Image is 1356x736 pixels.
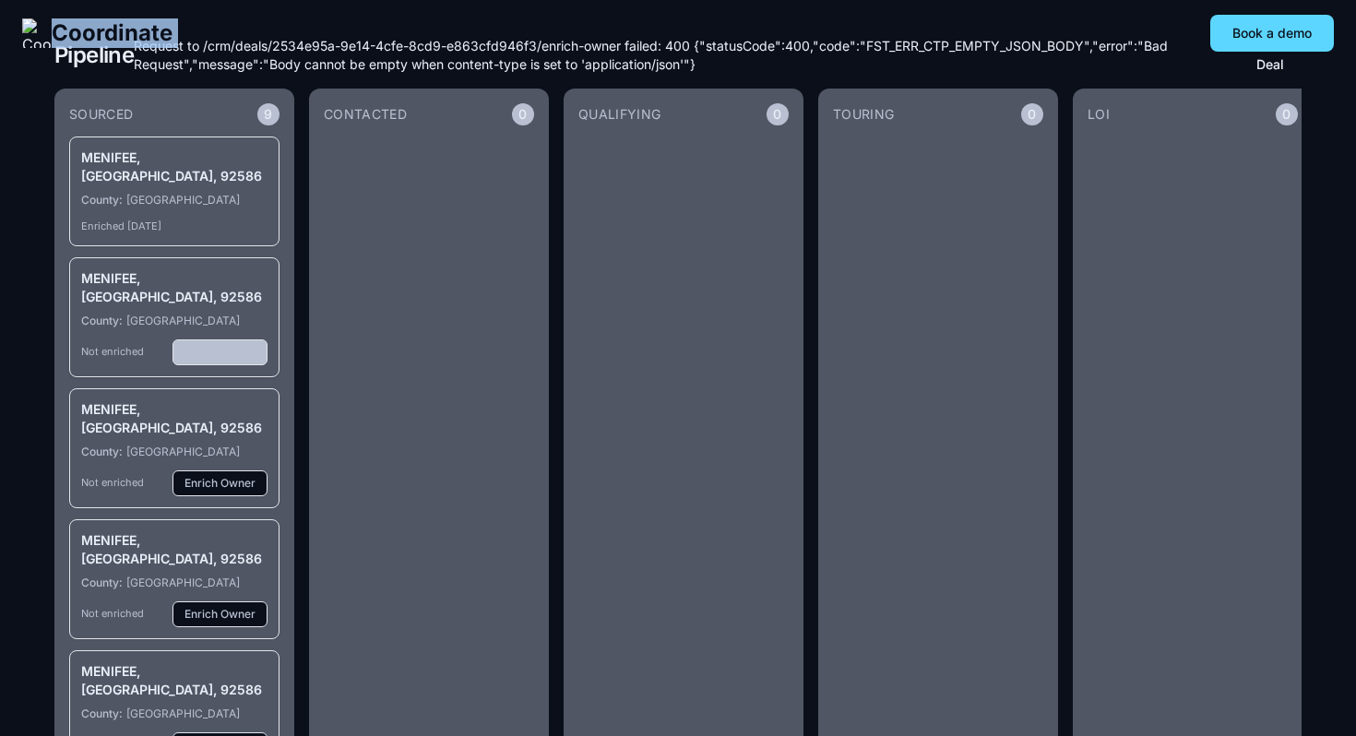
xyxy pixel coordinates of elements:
[81,193,123,208] dt: County:
[69,519,280,639] article: MENIFEE, [GEOGRAPHIC_DATA], 92586County:[GEOGRAPHIC_DATA]Not enrichedEnrich Owner
[172,339,268,365] button: Enrich Owner
[81,606,144,622] span: Not enriched
[126,576,240,590] dd: [GEOGRAPHIC_DATA]
[81,314,123,328] dt: County:
[172,601,268,627] button: Enrich Owner
[69,388,280,508] article: MENIFEE, [GEOGRAPHIC_DATA], 92586County:[GEOGRAPHIC_DATA]Not enrichedEnrich Owner
[81,531,268,568] h3: MENIFEE, [GEOGRAPHIC_DATA], 92586
[1088,105,1110,124] span: loi
[81,400,268,437] h3: MENIFEE, [GEOGRAPHIC_DATA], 92586
[22,18,52,48] img: Coordinate
[126,445,240,459] dd: [GEOGRAPHIC_DATA]
[512,103,534,125] span: 0
[81,576,123,590] dt: County:
[833,105,894,124] span: touring
[324,105,407,124] span: contacted
[126,314,240,328] dd: [GEOGRAPHIC_DATA]
[81,269,268,306] h3: MENIFEE, [GEOGRAPHIC_DATA], 92586
[172,470,268,496] button: Enrich Owner
[1276,103,1298,125] span: 0
[1021,103,1043,125] span: 0
[69,257,280,377] article: MENIFEE, [GEOGRAPHIC_DATA], 92586County:[GEOGRAPHIC_DATA]Not enrichedEnrich Owner
[52,18,172,48] span: Coordinate
[81,475,144,491] span: Not enriched
[257,103,280,125] span: 9
[22,18,172,48] a: Coordinate
[69,137,280,246] article: MENIFEE, [GEOGRAPHIC_DATA], 92586County:[GEOGRAPHIC_DATA]Enriched [DATE]
[81,445,123,459] dt: County:
[81,344,144,360] span: Not enriched
[69,105,133,124] span: sourced
[126,193,240,208] dd: [GEOGRAPHIC_DATA]
[578,105,661,124] span: qualifying
[126,706,240,721] dd: [GEOGRAPHIC_DATA]
[1239,41,1302,70] button: New Deal
[81,706,123,721] dt: County:
[81,219,161,234] span: Enriched [DATE]
[81,148,268,185] h3: MENIFEE, [GEOGRAPHIC_DATA], 92586
[767,103,789,125] span: 0
[1210,15,1334,52] button: Book a demo
[81,662,268,699] h3: MENIFEE, [GEOGRAPHIC_DATA], 92586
